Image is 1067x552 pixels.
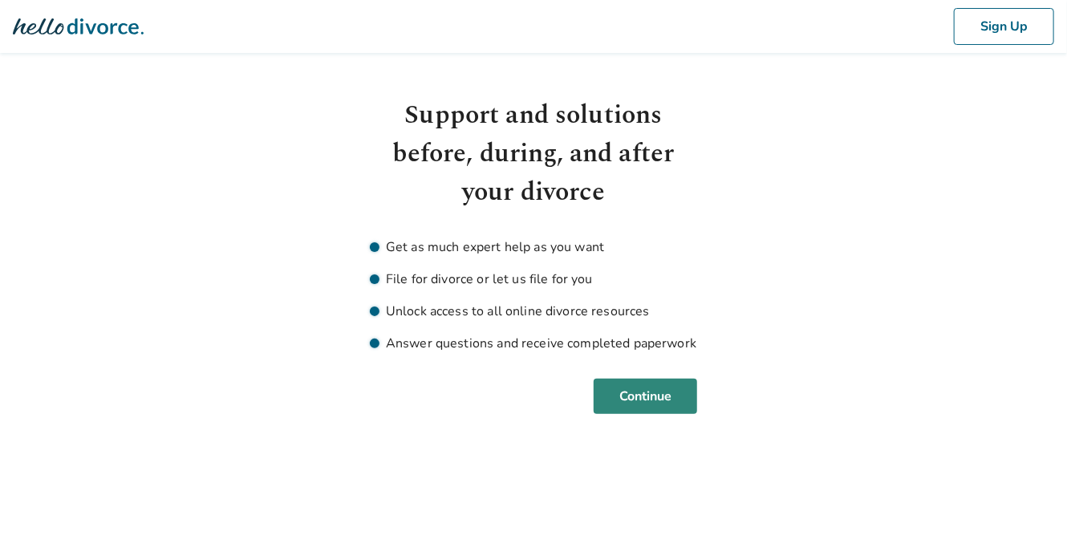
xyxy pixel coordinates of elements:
[954,8,1054,45] button: Sign Up
[370,302,697,321] li: Unlock access to all online divorce resources
[370,237,697,257] li: Get as much expert help as you want
[594,379,697,414] button: Continue
[370,270,697,289] li: File for divorce or let us file for you
[370,334,697,353] li: Answer questions and receive completed paperwork
[370,96,697,212] h1: Support and solutions before, during, and after your divorce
